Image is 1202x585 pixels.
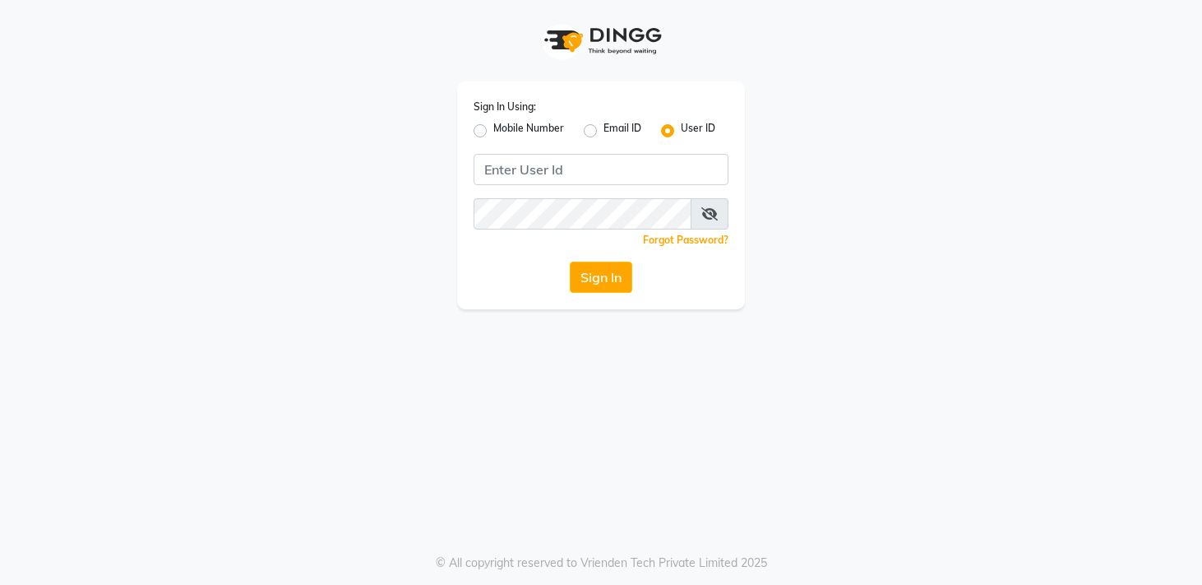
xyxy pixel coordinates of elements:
[493,121,564,141] label: Mobile Number
[474,154,728,185] input: Username
[570,262,632,293] button: Sign In
[474,198,691,230] input: Username
[681,121,715,141] label: User ID
[643,234,728,246] a: Forgot Password?
[535,16,667,65] img: logo1.svg
[603,121,641,141] label: Email ID
[474,100,536,114] label: Sign In Using:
